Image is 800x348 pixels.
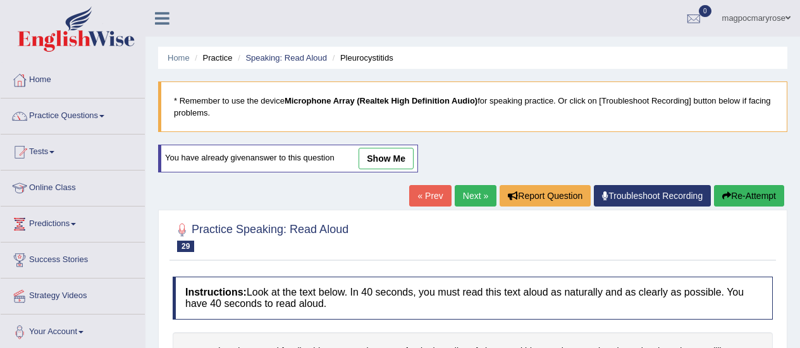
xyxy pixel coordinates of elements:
a: Speaking: Read Aloud [245,53,327,63]
div: You have already given answer to this question [158,145,418,172]
b: Instructions: [185,287,247,297]
b: Microphone Array (Realtek High Definition Audio) [285,96,477,105]
a: Online Class [1,171,145,202]
span: 0 [699,5,711,17]
a: Success Stories [1,243,145,274]
a: Predictions [1,207,145,238]
li: Practice [192,52,232,64]
a: Practice Questions [1,99,145,130]
a: Troubleshoot Recording [594,185,711,207]
h2: Practice Speaking: Read Aloud [173,220,348,252]
h4: Look at the text below. In 40 seconds, you must read this text aloud as naturally and as clearly ... [173,277,773,319]
button: Re-Attempt [714,185,784,207]
a: Tests [1,135,145,166]
a: « Prev [409,185,451,207]
a: Home [1,63,145,94]
a: Next » [455,185,496,207]
a: Home [168,53,190,63]
span: 29 [177,241,194,252]
button: Report Question [500,185,591,207]
a: show me [359,148,414,169]
blockquote: * Remember to use the device for speaking practice. Or click on [Troubleshoot Recording] button b... [158,81,787,132]
a: Your Account [1,315,145,346]
li: Pleurocystitids [329,52,393,64]
a: Strategy Videos [1,279,145,310]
